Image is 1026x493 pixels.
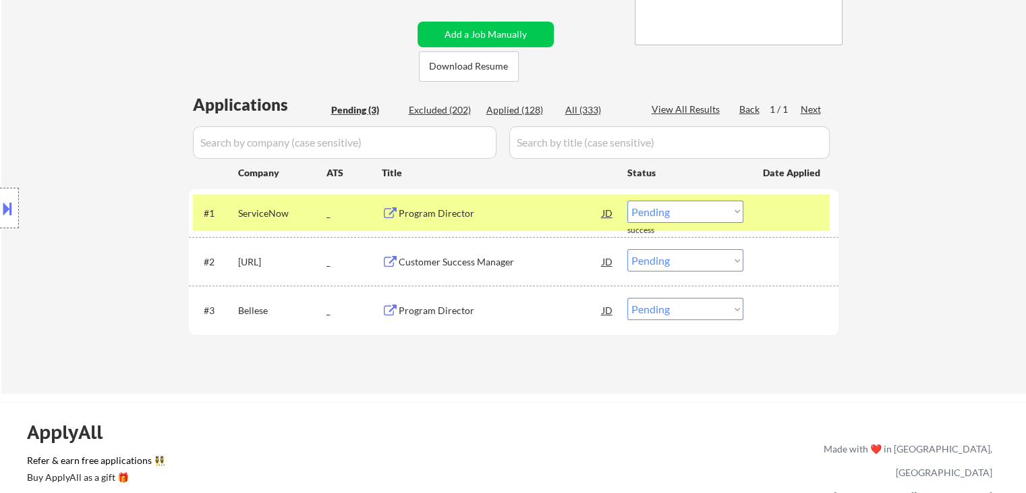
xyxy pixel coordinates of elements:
[419,51,519,82] button: Download Resume
[193,126,496,159] input: Search by company (case sensitive)
[326,207,382,220] div: _
[399,207,602,220] div: Program Director
[601,249,615,274] div: JD
[763,166,822,180] div: Date Applied
[486,103,554,117] div: Applied (128)
[627,160,743,184] div: Status
[509,126,830,159] input: Search by title (case sensitive)
[818,437,992,484] div: Made with ❤️ in [GEOGRAPHIC_DATA], [GEOGRAPHIC_DATA]
[27,470,162,487] a: Buy ApplyAll as a gift 🎁
[238,166,326,180] div: Company
[238,255,326,269] div: [URL]
[27,456,542,470] a: Refer & earn free applications 👯‍♀️
[770,103,801,116] div: 1 / 1
[601,201,615,225] div: JD
[627,225,681,236] div: success
[399,304,602,317] div: Program Director
[326,304,382,317] div: _
[331,103,399,117] div: Pending (3)
[326,166,382,180] div: ATS
[409,103,476,117] div: Excluded (202)
[418,22,554,47] button: Add a Job Manually
[27,421,118,444] div: ApplyAll
[399,255,602,269] div: Customer Success Manager
[601,298,615,322] div: JD
[382,166,615,180] div: Title
[238,207,326,220] div: ServiceNow
[238,304,326,317] div: Bellese
[193,97,326,113] div: Applications
[565,103,633,117] div: All (333)
[27,473,162,482] div: Buy ApplyAll as a gift 🎁
[326,255,382,269] div: _
[652,103,724,116] div: View All Results
[801,103,822,116] div: Next
[739,103,761,116] div: Back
